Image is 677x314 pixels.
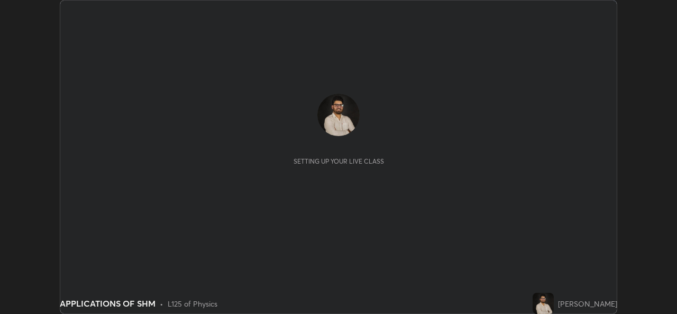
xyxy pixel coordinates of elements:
div: L125 of Physics [168,298,217,309]
div: • [160,298,163,309]
img: 0e46e2be205c4e8d9fb2a007bb4b7dd5.jpg [317,94,360,136]
div: Setting up your live class [294,157,384,165]
img: 0e46e2be205c4e8d9fb2a007bb4b7dd5.jpg [533,293,554,314]
div: APPLICATIONS OF SHM [60,297,155,310]
div: [PERSON_NAME] [558,298,617,309]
